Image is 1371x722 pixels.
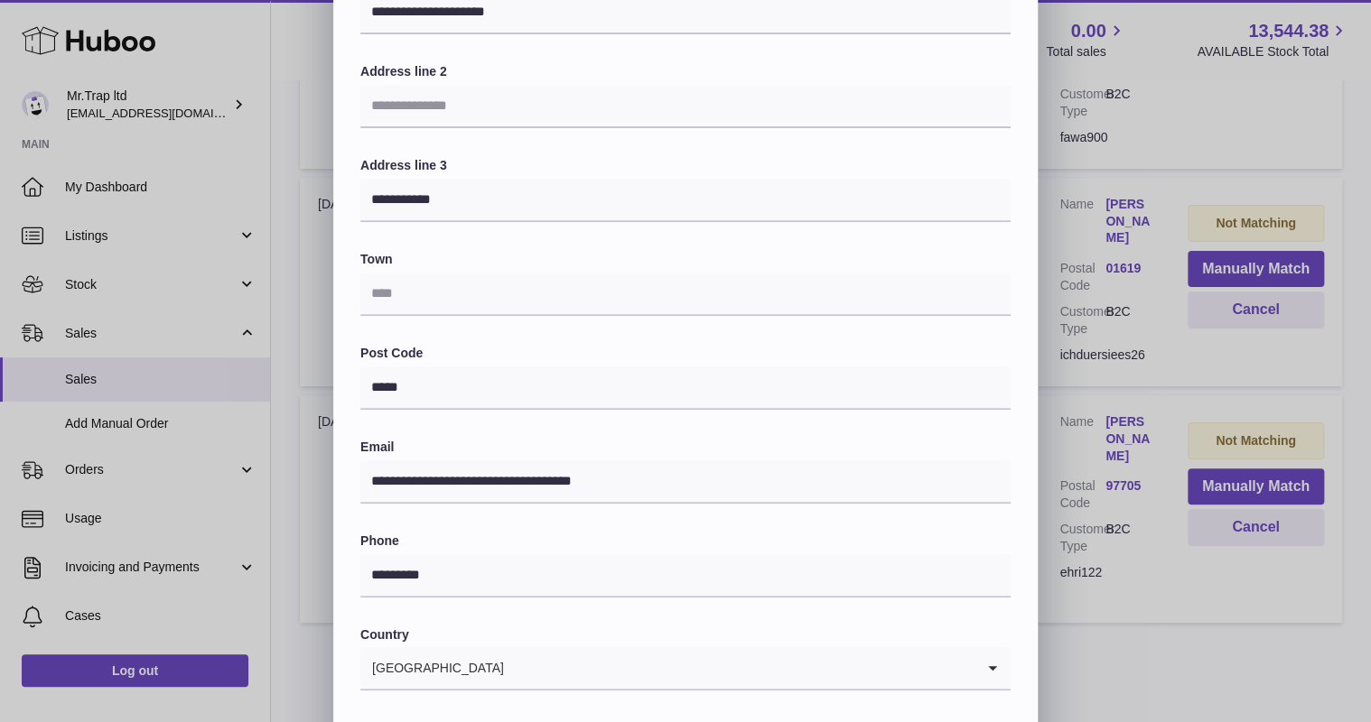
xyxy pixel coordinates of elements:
label: Post Code [360,345,1011,362]
input: Search for option [505,647,975,689]
div: Search for option [360,647,1011,690]
label: Address line 2 [360,63,1011,80]
label: Town [360,251,1011,268]
span: [GEOGRAPHIC_DATA] [360,647,505,689]
label: Email [360,439,1011,456]
label: Country [360,626,1011,643]
label: Phone [360,532,1011,550]
label: Address line 3 [360,157,1011,174]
